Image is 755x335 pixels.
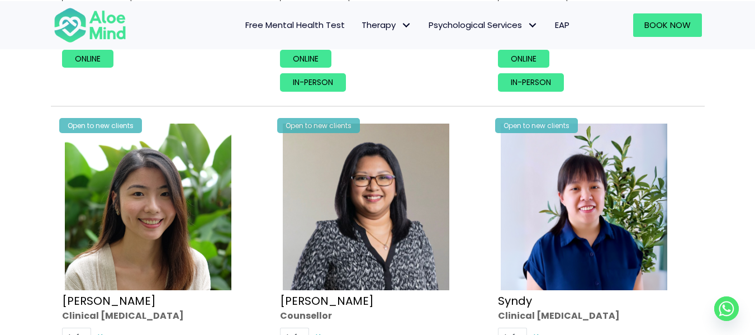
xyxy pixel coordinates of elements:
div: Open to new clients [59,118,142,133]
span: Psychological Services [429,19,538,31]
div: Counsellor [280,309,476,322]
a: Book Now [633,13,702,37]
a: Online [62,50,113,68]
div: Clinical [MEDICAL_DATA] [62,309,258,322]
img: Sabrina [283,124,449,290]
a: [PERSON_NAME] [62,292,156,308]
span: EAP [555,19,569,31]
a: EAP [547,13,578,37]
a: Free Mental Health Test [237,13,353,37]
nav: Menu [141,13,578,37]
span: Free Mental Health Test [245,19,345,31]
a: Online [280,50,331,68]
a: Syndy [498,292,532,308]
a: In-person [280,73,346,91]
img: Syndy [501,124,667,290]
a: Online [498,50,549,68]
a: Whatsapp [714,296,739,321]
a: In-person [498,73,564,91]
a: Psychological ServicesPsychological Services: submenu [420,13,547,37]
a: [PERSON_NAME] [280,292,374,308]
span: Therapy: submenu [398,17,415,33]
img: Peggy Clin Psych [65,124,231,290]
div: Open to new clients [495,118,578,133]
span: Psychological Services: submenu [525,17,541,33]
span: Therapy [362,19,412,31]
span: Book Now [644,19,691,31]
img: Aloe mind Logo [54,7,126,44]
div: Clinical [MEDICAL_DATA] [498,309,694,322]
a: TherapyTherapy: submenu [353,13,420,37]
div: Open to new clients [277,118,360,133]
